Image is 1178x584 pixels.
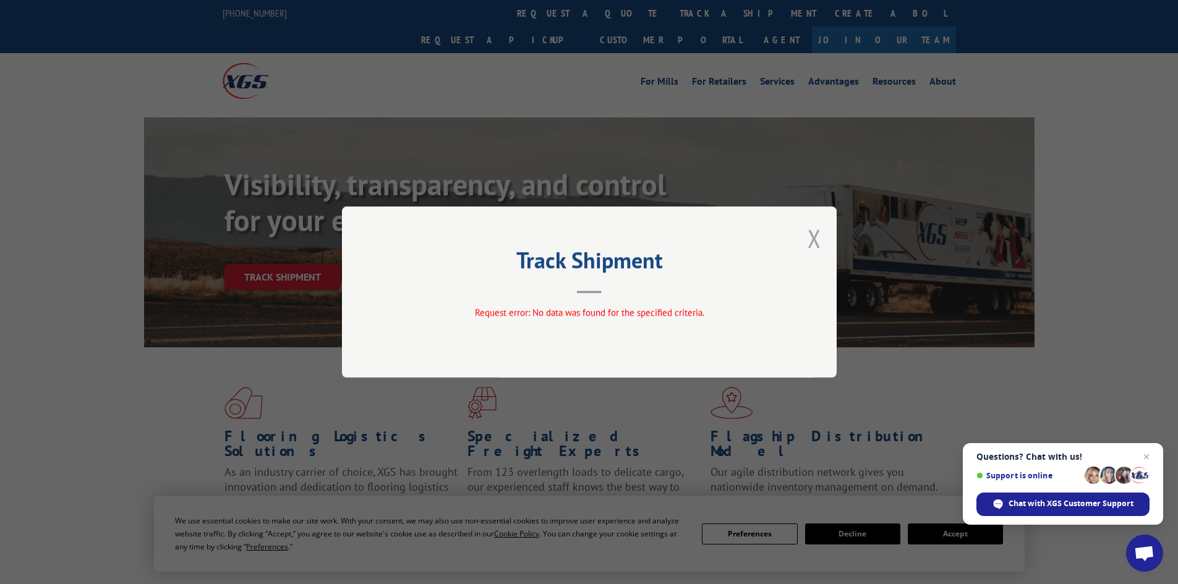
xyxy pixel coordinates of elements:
[976,493,1150,516] div: Chat with XGS Customer Support
[976,471,1080,480] span: Support is online
[976,452,1150,462] span: Questions? Chat with us!
[474,307,704,318] span: Request error: No data was found for the specified criteria.
[808,222,821,255] button: Close modal
[404,252,775,275] h2: Track Shipment
[1139,449,1154,464] span: Close chat
[1009,498,1133,509] span: Chat with XGS Customer Support
[1126,535,1163,572] div: Open chat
